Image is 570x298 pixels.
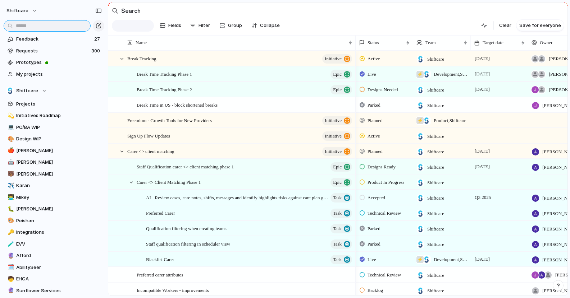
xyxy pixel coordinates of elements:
[6,229,14,236] button: 🔑
[483,39,503,46] span: Target date
[8,146,13,155] div: 🍎
[473,54,492,63] span: [DATE]
[333,224,342,234] span: Task
[368,210,401,217] span: Technical Review
[416,117,424,124] div: ⚡
[248,20,283,31] button: Collapse
[4,239,104,250] div: 🧪EVV
[6,159,14,166] button: 🤖
[94,36,101,43] span: 27
[4,169,104,180] div: 🐻[PERSON_NAME]
[322,147,352,156] button: initiative
[8,287,13,295] div: 🔮
[187,20,213,31] button: Filter
[137,162,234,171] span: Staff Qualification carer <> client matching phase 1
[4,145,104,156] a: 🍎[PERSON_NAME]
[137,286,209,294] span: Incompatible Workers - improvements
[16,205,102,213] span: [PERSON_NAME]
[8,228,13,237] div: 🔑
[434,256,468,263] span: Development , Shiftcare
[427,195,444,202] span: Shiftcare
[416,256,424,263] div: ⚡
[4,110,104,121] div: 💫Initiatives Roadmap
[333,255,342,265] span: Task
[8,263,13,271] div: 🗓️
[6,124,14,131] button: 💻
[368,117,383,124] span: Planned
[146,224,227,232] span: Qualification filtering when creating teams
[427,287,444,294] span: Shiftcare
[4,57,104,68] a: Prototypes
[4,134,104,144] a: 🎨Design WIP
[333,193,342,203] span: Task
[325,146,342,157] span: initiative
[516,20,564,31] button: Save for everyone
[216,20,246,31] button: Group
[16,252,102,259] span: Afford
[6,135,14,143] button: 🎨
[330,209,352,218] button: Task
[4,180,104,191] a: ✈️Karan
[16,217,102,224] span: Peishan
[8,158,13,167] div: 🤖
[16,147,102,154] span: [PERSON_NAME]
[127,147,174,155] span: Carer <> client matching
[8,216,13,225] div: 🎨
[127,116,212,124] span: Freemium - Growth Tools for New Providers
[368,179,405,186] span: Product In Progress
[333,162,342,172] span: Epic
[368,132,380,140] span: Active
[4,99,104,110] a: Projects
[427,272,444,279] span: Shiftcare
[330,178,352,187] button: Epic
[368,163,396,171] span: Designs Ready
[157,20,184,31] button: Fields
[4,157,104,168] div: 🤖[PERSON_NAME]
[6,147,14,154] button: 🍎
[6,205,14,213] button: 🐛
[4,85,104,96] button: Shiftcare
[325,54,342,64] span: initiative
[16,59,102,66] span: Prototypes
[330,255,352,264] button: Task
[368,287,383,294] span: Backlog
[137,70,192,78] span: Break Time Tracking Phase 1
[199,22,210,29] span: Filter
[8,135,13,143] div: 🎨
[4,215,104,226] a: 🎨Peishan
[333,239,342,249] span: Task
[8,193,13,201] div: 👨‍💻
[330,239,352,249] button: Task
[4,262,104,273] div: 🗓️AbilitySeer
[16,229,102,236] span: Integrations
[16,275,102,283] span: EHCA
[6,275,14,283] button: 🧒
[330,85,352,94] button: Epic
[16,182,102,189] span: Karan
[425,39,436,46] span: Team
[330,162,352,172] button: Epic
[473,193,493,202] span: Q3 2025
[4,192,104,203] a: 👨‍💻Mikey
[4,204,104,214] a: 🐛[PERSON_NAME]
[368,71,376,78] span: Live
[427,210,444,217] span: Shiftcare
[8,240,13,248] div: 🧪
[4,274,104,284] a: 🧒EHCA
[121,6,141,15] h2: Search
[168,22,181,29] span: Fields
[427,148,444,155] span: Shiftcare
[136,39,147,46] span: Name
[6,264,14,271] button: 🗓️
[427,56,444,63] span: Shiftcare
[8,112,13,120] div: 💫
[4,285,104,296] a: 🔮Sunflower Services
[6,194,14,201] button: 👨‍💻
[260,22,280,29] span: Collapse
[6,171,14,178] button: 🐻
